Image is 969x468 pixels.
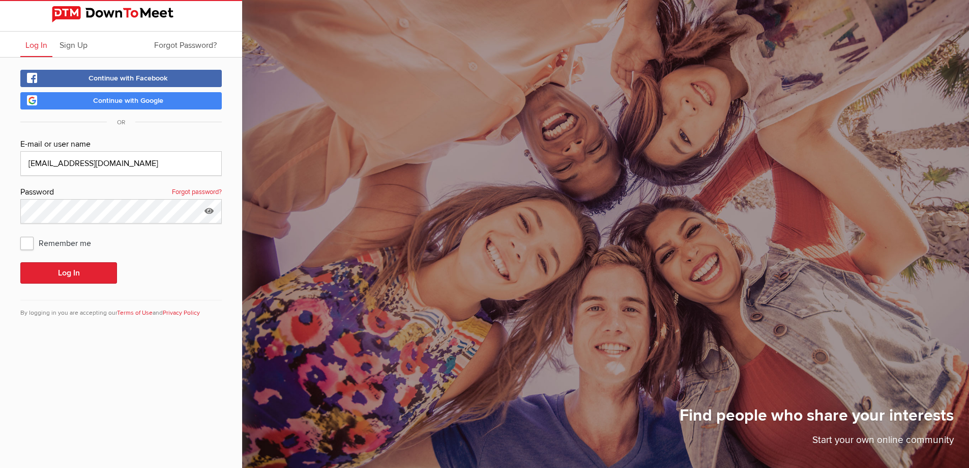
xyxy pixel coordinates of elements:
[149,32,222,57] a: Forgot Password?
[52,6,190,22] img: DownToMeet
[117,309,153,317] a: Terms of Use
[20,92,222,109] a: Continue with Google
[20,70,222,87] a: Continue with Facebook
[20,234,101,252] span: Remember me
[172,186,222,199] a: Forgot password?
[20,262,117,284] button: Log In
[25,40,47,50] span: Log In
[89,74,168,82] span: Continue with Facebook
[93,96,163,105] span: Continue with Google
[680,405,954,433] h1: Find people who share your interests
[20,151,222,176] input: Email@address.com
[20,32,52,57] a: Log In
[54,32,93,57] a: Sign Up
[154,40,217,50] span: Forgot Password?
[680,433,954,453] p: Start your own online community
[20,186,222,199] div: Password
[60,40,87,50] span: Sign Up
[107,119,135,126] span: OR
[20,300,222,318] div: By logging in you are accepting our and
[20,138,222,151] div: E-mail or user name
[163,309,200,317] a: Privacy Policy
